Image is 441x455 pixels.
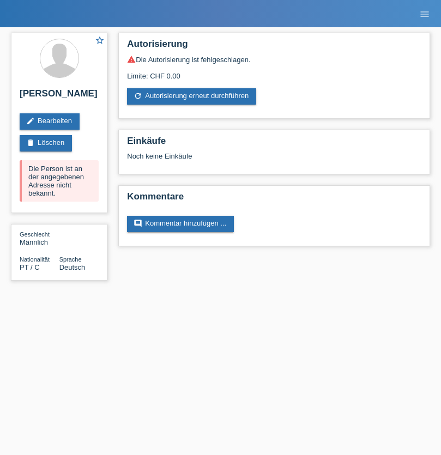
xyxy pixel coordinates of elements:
h2: Kommentare [127,191,421,208]
a: commentKommentar hinzufügen ... [127,216,234,232]
i: edit [26,117,35,125]
div: Limite: CHF 0.00 [127,64,421,80]
div: Männlich [20,230,59,246]
a: star_border [95,35,105,47]
i: delete [26,138,35,147]
span: Nationalität [20,256,50,263]
i: warning [127,55,136,64]
h2: Autorisierung [127,39,421,55]
a: refreshAutorisierung erneut durchführen [127,88,256,105]
span: Deutsch [59,263,86,271]
span: Sprache [59,256,82,263]
i: comment [134,219,142,228]
a: deleteLöschen [20,135,72,151]
a: menu [414,10,436,17]
h2: [PERSON_NAME] [20,88,99,105]
div: Die Autorisierung ist fehlgeschlagen. [127,55,421,64]
i: star_border [95,35,105,45]
span: Portugal / C / 10.01.1992 [20,263,40,271]
span: Geschlecht [20,231,50,238]
a: editBearbeiten [20,113,80,130]
div: Noch keine Einkäufe [127,152,421,168]
div: Die Person ist an der angegebenen Adresse nicht bekannt. [20,160,99,202]
i: refresh [134,92,142,100]
h2: Einkäufe [127,136,421,152]
i: menu [419,9,430,20]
